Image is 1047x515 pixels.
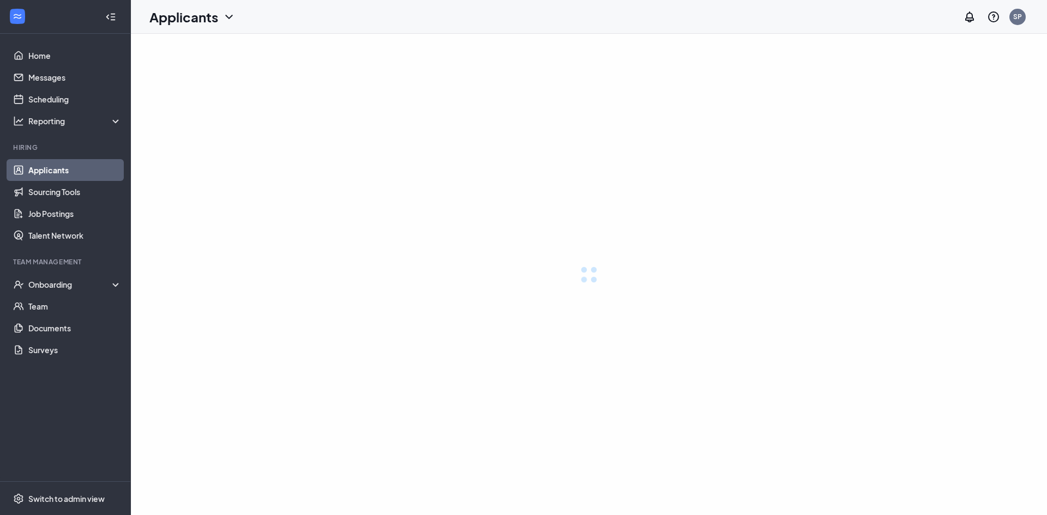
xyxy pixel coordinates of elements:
div: Switch to admin view [28,493,105,504]
svg: ChevronDown [222,10,236,23]
a: Team [28,295,122,317]
a: Job Postings [28,203,122,225]
a: Sourcing Tools [28,181,122,203]
a: Scheduling [28,88,122,110]
svg: Settings [13,493,24,504]
svg: Collapse [105,11,116,22]
div: Onboarding [28,279,122,290]
a: Applicants [28,159,122,181]
a: Documents [28,317,122,339]
svg: WorkstreamLogo [12,11,23,22]
svg: UserCheck [13,279,24,290]
div: Reporting [28,116,122,126]
h1: Applicants [149,8,218,26]
a: Messages [28,66,122,88]
svg: Analysis [13,116,24,126]
a: Surveys [28,339,122,361]
svg: QuestionInfo [987,10,1000,23]
div: Team Management [13,257,119,266]
div: Hiring [13,143,119,152]
a: Talent Network [28,225,122,246]
a: Home [28,45,122,66]
svg: Notifications [963,10,976,23]
div: SP [1013,12,1022,21]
